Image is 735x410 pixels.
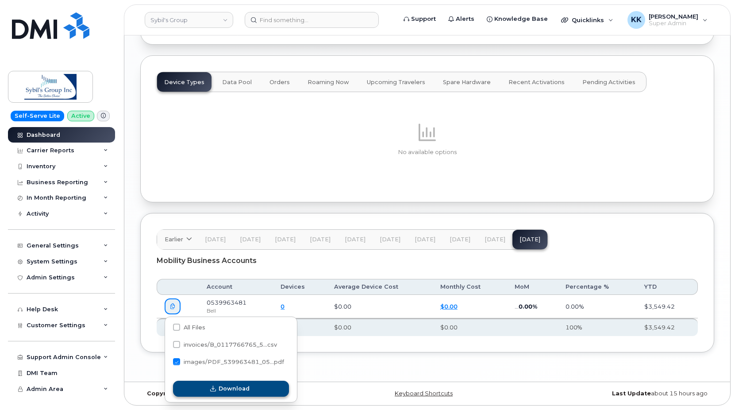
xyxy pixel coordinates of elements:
th: Monthly Cost [432,279,507,295]
span: [DATE] [450,236,470,243]
span: Pending Activities [582,79,635,86]
span: ... [515,303,519,310]
span: Recent Activations [508,79,565,86]
span: Knowledge Base [494,15,548,23]
span: [DATE] [380,236,400,243]
span: Orders [269,79,290,86]
th: YTD [636,279,698,295]
span: [DATE] [205,236,226,243]
a: $0.00 [440,303,458,310]
strong: Copyright [147,390,179,397]
span: Download [219,384,250,393]
td: 0.00% [558,295,636,318]
a: Support [397,10,442,28]
th: Devices [273,279,326,295]
p: No available options [157,148,698,156]
th: $3,549.42 [636,318,698,336]
button: Download [173,381,289,397]
a: 0 [281,303,285,310]
input: Find something... [245,12,379,28]
span: [PERSON_NAME] [649,13,698,20]
th: 0 [273,318,326,336]
th: $0.00 [432,318,507,336]
th: MoM [507,279,558,295]
td: $0.00 [326,295,432,318]
span: Super Admin [649,20,698,27]
th: Average Device Cost [326,279,432,295]
th: $0.00 [326,318,432,336]
span: All Files [184,324,205,331]
a: Knowledge Base [481,10,554,28]
span: [DATE] [240,236,261,243]
th: 100% [558,318,636,336]
span: 0.00% [519,303,537,310]
span: Data Pool [222,79,252,86]
span: Spare Hardware [443,79,491,86]
span: images/PDF_539963481_056_0000000000.pdf [173,360,284,367]
a: Keyboard Shortcuts [395,390,453,397]
span: [DATE] [415,236,435,243]
td: $3,549.42 [636,295,698,318]
span: Earlier [165,235,183,244]
span: KK [631,15,642,25]
th: Percentage % [558,279,636,295]
div: MyServe [DATE]–[DATE] [140,390,331,397]
span: Support [411,15,436,23]
span: Roaming Now [308,79,349,86]
span: Upcoming Travelers [367,79,425,86]
span: [DATE] [310,236,331,243]
div: Kristin Kammer-Grossman [621,11,714,29]
a: Earlier [157,230,198,249]
span: Bell [207,307,216,314]
span: [DATE] [345,236,366,243]
span: [DATE] [485,236,505,243]
span: Alerts [456,15,474,23]
span: [DATE] [275,236,296,243]
a: Sybil's Group [145,12,233,28]
span: Quicklinks [572,16,604,23]
div: about 15 hours ago [523,390,714,397]
span: invoices/B_0117766765_5...csv [184,341,277,348]
a: Alerts [442,10,481,28]
span: invoices/B_0117766765_539963481_25082025_ACC.csv [173,343,277,349]
div: Mobility Business Accounts [157,250,698,272]
th: Account [199,279,273,295]
span: 0539963481 [207,299,246,306]
span: images/PDF_539963481_05...pdf [184,359,284,365]
div: Quicklinks [555,11,620,29]
strong: Last Update [612,390,651,397]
